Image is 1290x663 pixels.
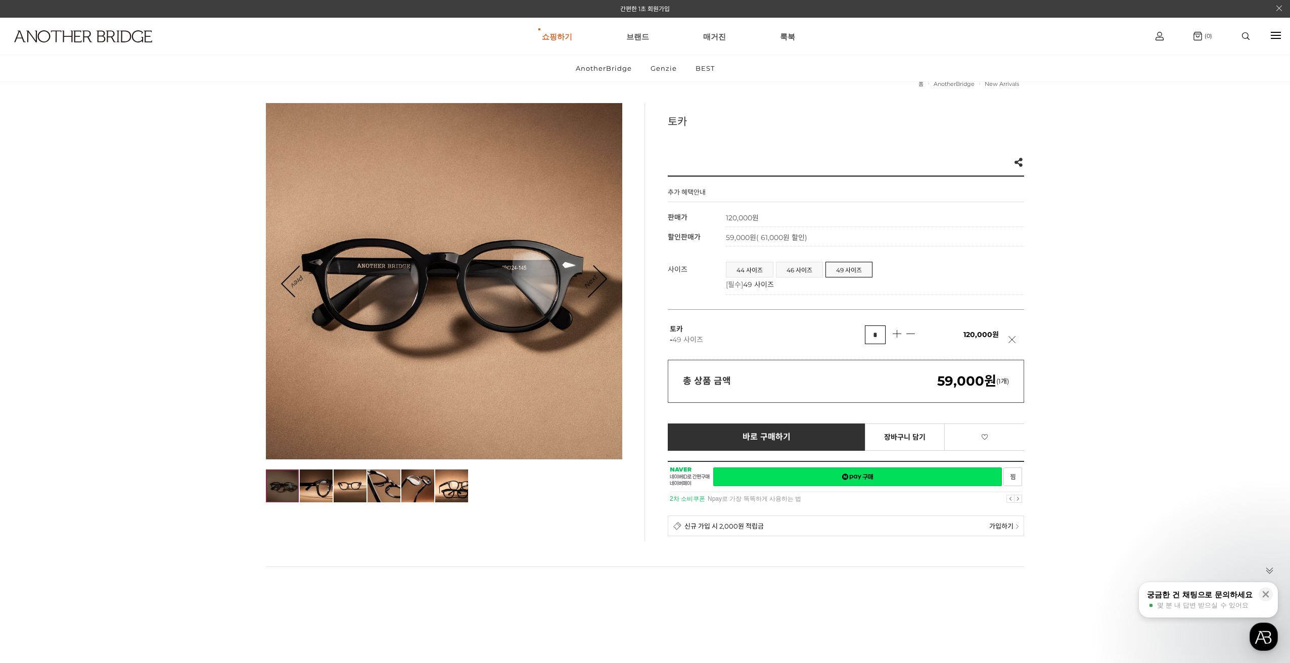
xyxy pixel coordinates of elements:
[668,187,706,202] h4: 추가 혜택안내
[826,262,872,277] a: 49 사이즈
[985,80,1019,87] a: New Arrivals
[937,377,1009,385] span: (1개)
[67,320,130,346] a: 대화
[672,335,703,344] span: 49 사이즈
[1202,32,1212,39] span: (0)
[668,113,1024,128] h3: 토카
[726,233,807,242] span: 59,000원
[756,233,807,242] span: ( 61,000원 할인)
[668,515,1024,536] a: 신규 가입 시 2,000원 적립금 가입하기
[3,320,67,346] a: 홈
[282,266,312,296] a: Prev
[32,336,38,344] span: 홈
[780,18,795,55] a: 룩북
[668,423,865,451] a: 바로 구매하기
[776,262,823,277] li: 46 사이즈
[703,18,726,55] a: 매거진
[266,103,622,459] img: d8a971c8d4098888606ba367a792ad14.jpg
[726,279,1019,289] p: [필수]
[989,521,1013,531] span: 가입하기
[687,55,723,81] a: BEST
[1016,524,1019,529] img: npay_sp_more.png
[626,18,649,55] a: 브랜드
[567,55,640,81] a: AnotherBridge
[668,257,726,295] th: 사이즈
[683,375,731,387] strong: 총 상품 금액
[542,18,572,55] a: 쇼핑하기
[726,262,773,277] a: 44 사이즈
[1193,32,1202,40] img: cart
[575,266,606,297] a: Next
[684,521,764,531] span: 신규 가입 시 2,000원 적립금
[934,80,975,87] a: AnotherBridge
[918,80,924,87] a: 홈
[673,522,682,530] img: detail_membership.png
[865,423,945,451] a: 장바구니 담기
[776,262,822,277] a: 46 사이즈
[266,469,299,502] img: d8a971c8d4098888606ba367a792ad14.jpg
[743,433,791,442] span: 바로 구매하기
[642,55,685,81] a: Genzie
[93,336,105,344] span: 대화
[5,30,199,67] a: logo
[1242,32,1250,40] img: search
[620,5,670,13] a: 간편한 1초 회원가입
[668,213,687,222] span: 판매가
[743,280,774,289] span: 49 사이즈
[1193,32,1212,40] a: (0)
[825,262,872,277] li: 49 사이즈
[670,324,865,345] p: 토카 -
[14,30,152,42] img: logo
[726,213,759,222] strong: 120,000원
[130,320,194,346] a: 설정
[1156,32,1164,40] img: cart
[156,336,168,344] span: 설정
[937,373,996,389] em: 59,000원
[963,330,999,339] span: 120,000원
[668,232,701,242] span: 할인판매가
